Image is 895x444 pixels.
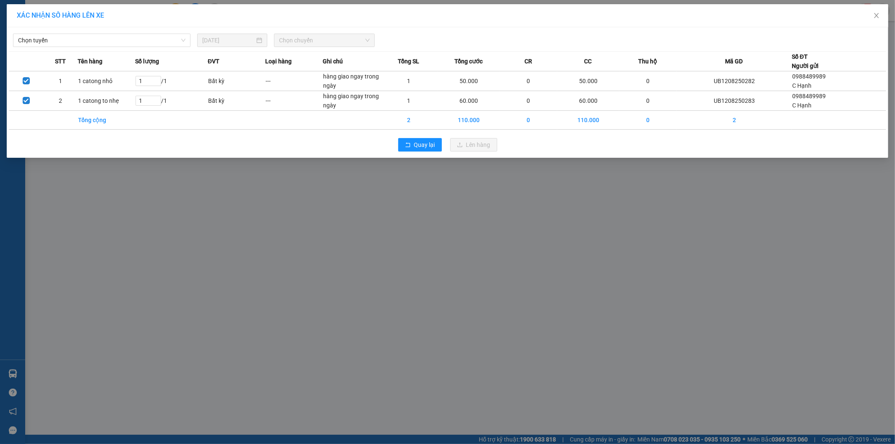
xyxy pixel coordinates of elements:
span: Tên hàng [78,57,102,66]
span: Tổng cước [454,57,483,66]
td: 1 [380,91,438,111]
span: C Hạnh [792,102,812,109]
span: Tổng SL [398,57,420,66]
td: hàng giao ngay trong ngày [323,91,380,111]
span: CR [524,57,532,66]
td: 50.000 [438,71,500,91]
td: 110.000 [557,111,619,130]
span: close [873,12,880,19]
td: / 1 [135,91,208,111]
td: Bất kỳ [208,91,265,111]
td: --- [265,91,323,111]
span: Mã GD [725,57,743,66]
span: XÁC NHẬN SỐ HÀNG LÊN XE [17,11,104,19]
div: Số ĐT Người gửi [792,52,819,71]
input: 12/08/2025 [202,36,255,45]
td: 1 catong to nhẹ [78,91,135,111]
span: Chọn chuyến [279,34,370,47]
td: 2 [43,91,78,111]
strong: 0888 827 827 - 0848 827 827 [18,39,84,54]
td: hàng giao ngay trong ngày [323,71,380,91]
td: 110.000 [438,111,500,130]
td: 1 [380,71,438,91]
span: Chọn tuyến [18,34,185,47]
strong: 024 3236 3236 - [4,32,84,47]
td: 0 [619,111,677,130]
td: 60.000 [557,91,619,111]
span: Thu hộ [639,57,658,66]
td: 1 catong nhỏ [78,71,135,91]
td: 0 [619,91,677,111]
td: 0 [500,111,557,130]
span: Số lượng [135,57,159,66]
strong: Công ty TNHH Phúc Xuyên [9,4,79,22]
td: 2 [380,111,438,130]
td: UB1208250283 [677,91,792,111]
span: Loại hàng [265,57,292,66]
span: rollback [405,142,411,149]
span: Ghi chú [323,57,343,66]
td: / 1 [135,71,208,91]
span: C Hạnh [792,82,812,89]
span: ĐVT [208,57,219,66]
td: UB1208250282 [677,71,792,91]
td: --- [265,71,323,91]
td: 2 [677,111,792,130]
td: 50.000 [557,71,619,91]
td: 0 [500,91,557,111]
span: CC [584,57,592,66]
td: 0 [619,71,677,91]
td: 1 [43,71,78,91]
button: uploadLên hàng [450,138,497,151]
span: 0988489989 [792,73,826,80]
span: Gửi hàng Hạ Long: Hotline: [8,56,81,78]
button: rollbackQuay lại [398,138,442,151]
td: Tổng cộng [78,111,135,130]
button: Close [865,4,888,28]
span: Gửi hàng [GEOGRAPHIC_DATA]: Hotline: [4,24,84,54]
td: 60.000 [438,91,500,111]
span: 0988489989 [792,93,826,99]
td: Bất kỳ [208,71,265,91]
td: 0 [500,71,557,91]
span: Quay lại [414,140,435,149]
span: STT [55,57,66,66]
